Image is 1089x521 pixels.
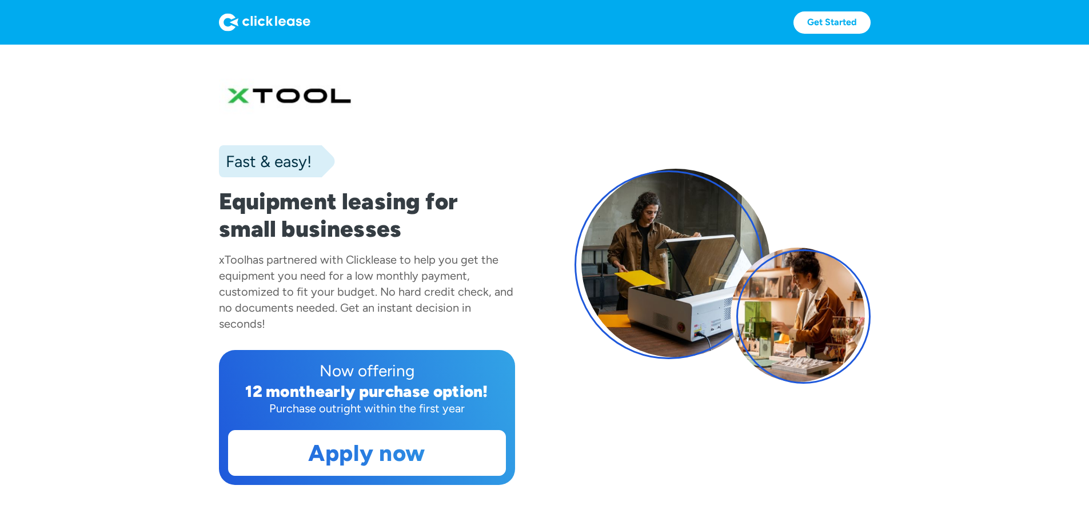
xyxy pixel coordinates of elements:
a: Apply now [229,431,505,475]
div: xTool [219,253,246,267]
div: Now offering [228,359,506,382]
h1: Equipment leasing for small businesses [219,188,515,242]
div: Purchase outright within the first year [228,400,506,416]
div: Fast & easy! [219,150,312,173]
div: early purchase option! [316,381,488,401]
div: has partnered with Clicklease to help you get the equipment you need for a low monthly payment, c... [219,253,513,331]
img: Logo [219,13,310,31]
div: 12 month [245,381,316,401]
a: Get Started [793,11,871,34]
